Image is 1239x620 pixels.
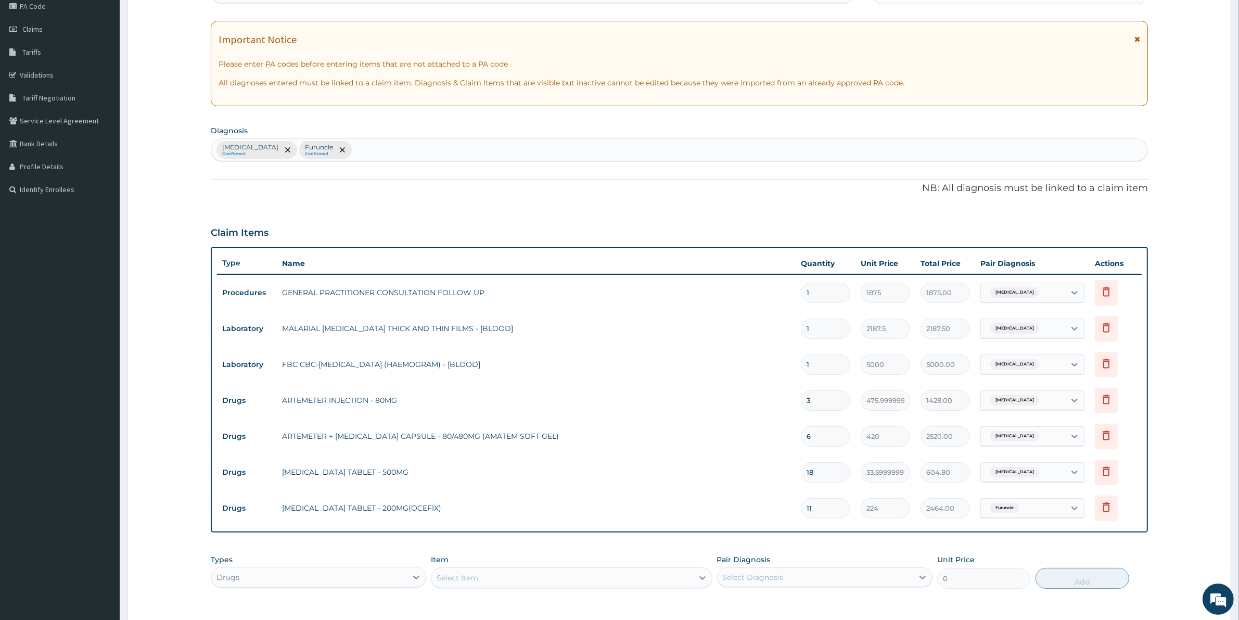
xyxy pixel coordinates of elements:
[211,125,248,136] label: Diagnosis
[222,151,278,157] small: Confirmed
[990,395,1039,406] span: [MEDICAL_DATA]
[217,499,277,518] td: Drugs
[277,253,796,274] th: Name
[217,355,277,374] td: Laboratory
[22,93,75,103] span: Tariff Negotiation
[338,145,347,155] span: remove selection option
[915,253,975,274] th: Total Price
[211,227,269,239] h3: Claim Items
[277,282,796,303] td: GENERAL PRACTITIONER CONSULTATION FOLLOW UP
[305,143,333,151] p: Furuncle
[211,555,233,564] label: Types
[54,58,175,72] div: Chat with us now
[277,462,796,483] td: [MEDICAL_DATA] TABLET - 500MG
[277,426,796,447] td: ARTEMETER + [MEDICAL_DATA] CAPSULE - 80/480MG (AMATEM SOFT GEL)
[431,554,449,565] label: Item
[219,59,1140,69] p: Please enter PA codes before entering items that are not attached to a PA code
[990,503,1019,513] span: Furuncle
[60,131,144,236] span: We're online!
[19,52,42,78] img: d_794563401_company_1708531726252_794563401
[723,572,784,583] div: Select Diagnosis
[990,431,1039,441] span: [MEDICAL_DATA]
[216,572,239,583] div: Drugs
[211,182,1148,195] p: NB: All diagnosis must be linked to a claim item
[437,573,478,583] div: Select Item
[990,467,1039,477] span: [MEDICAL_DATA]
[171,5,196,30] div: Minimize live chat window
[990,287,1039,298] span: [MEDICAL_DATA]
[217,391,277,410] td: Drugs
[975,253,1090,274] th: Pair Diagnosis
[217,427,277,446] td: Drugs
[277,498,796,518] td: [MEDICAL_DATA] TABLET - 200MG(OCEFIX)
[937,554,975,565] label: Unit Price
[22,47,41,57] span: Tariffs
[217,254,277,273] th: Type
[990,359,1039,370] span: [MEDICAL_DATA]
[22,24,43,34] span: Claims
[305,151,333,157] small: Confirmed
[217,463,277,482] td: Drugs
[217,283,277,302] td: Procedures
[283,145,292,155] span: remove selection option
[855,253,915,274] th: Unit Price
[277,354,796,375] td: FBC CBC-[MEDICAL_DATA] (HAEMOGRAM) - [BLOOD]
[219,34,297,45] h1: Important Notice
[277,318,796,339] td: MALARIAL [MEDICAL_DATA] THICK AND THIN FILMS - [BLOOD]
[990,323,1039,334] span: [MEDICAL_DATA]
[219,78,1140,88] p: All diagnoses entered must be linked to a claim item. Diagnosis & Claim Items that are visible bu...
[1036,568,1129,589] button: Add
[796,253,855,274] th: Quantity
[1090,253,1142,274] th: Actions
[217,319,277,338] td: Laboratory
[277,390,796,411] td: ARTEMETER INJECTION - 80MG
[222,143,278,151] p: [MEDICAL_DATA]
[5,284,198,321] textarea: Type your message and hit 'Enter'
[717,554,771,565] label: Pair Diagnosis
